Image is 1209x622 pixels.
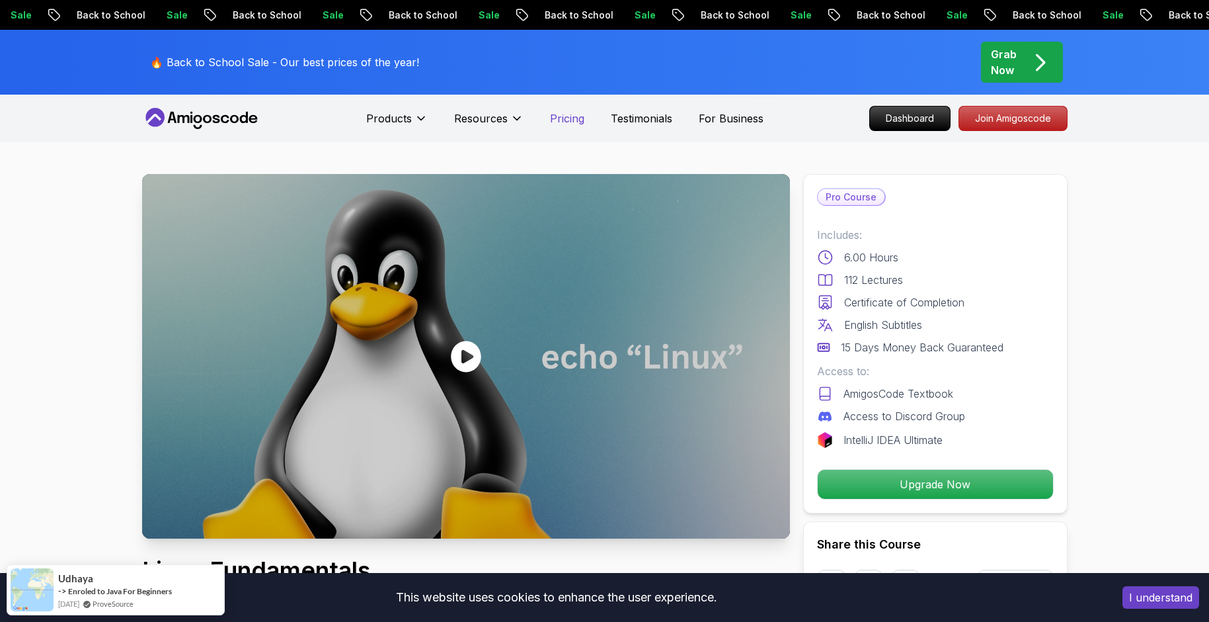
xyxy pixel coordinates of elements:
p: Sale [931,9,973,22]
a: Enroled to Java For Beginners [68,586,172,596]
p: Back to School [685,9,775,22]
span: -> [58,586,67,596]
button: Copy link [977,570,1054,599]
a: Join Amigoscode [958,106,1068,131]
p: Resources [454,111,508,126]
button: Products [366,111,428,137]
p: Sale [1087,9,1129,22]
a: ProveSource [93,598,134,609]
p: Sale [307,9,349,22]
a: Testimonials [611,111,672,126]
p: Certificate of Completion [844,294,964,310]
h1: Linux Fundamentals [142,557,467,584]
p: IntelliJ IDEA Ultimate [843,432,943,448]
div: This website uses cookies to enhance the user experience. [10,583,1103,612]
p: 6.00 Hours [844,249,898,265]
p: Back to School [217,9,307,22]
p: Back to School [841,9,931,22]
img: provesource social proof notification image [11,568,54,611]
p: Join Amigoscode [959,107,1067,130]
h2: Share this Course [817,535,1054,554]
p: Includes: [817,227,1054,243]
p: Sale [463,9,505,22]
p: 15 Days Money Back Guaranteed [841,339,1003,355]
span: [DATE] [58,598,79,609]
button: Upgrade Now [817,469,1054,500]
p: Sale [619,9,661,22]
img: jetbrains logo [817,432,833,448]
p: Dashboard [870,107,950,130]
p: Access to: [817,363,1054,379]
p: Back to School [529,9,619,22]
p: Products [366,111,412,126]
a: For Business [699,111,763,126]
span: Udhaya [58,573,93,584]
button: Resources [454,111,524,137]
p: Pro Course [818,189,884,205]
p: Access to Discord Group [843,408,965,424]
p: 112 Lectures [844,272,903,288]
p: Upgrade Now [818,470,1053,499]
a: Dashboard [869,106,951,131]
p: English Subtitles [844,317,922,333]
p: Back to School [373,9,463,22]
p: AmigosCode Textbook [843,386,953,402]
p: Sale [775,9,817,22]
p: Sale [151,9,193,22]
p: Back to School [61,9,151,22]
p: Back to School [997,9,1087,22]
button: Accept cookies [1122,586,1199,609]
p: Grab Now [991,46,1017,78]
a: Pricing [550,111,584,126]
p: 🔥 Back to School Sale - Our best prices of the year! [150,54,419,70]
